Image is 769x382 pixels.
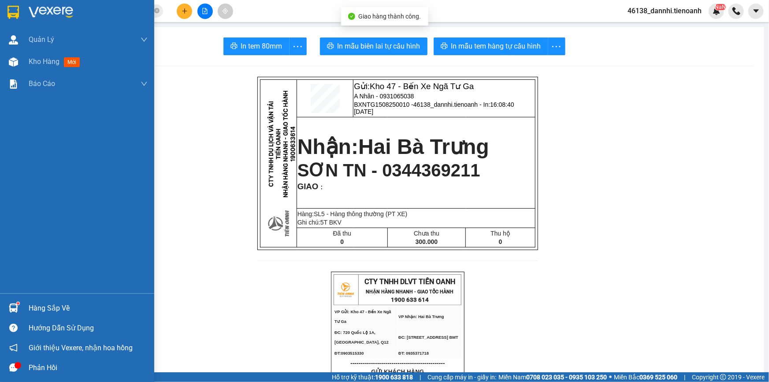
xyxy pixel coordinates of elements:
span: 16:08:40 [DATE] [354,101,514,115]
span: Hàng:SL [297,210,408,217]
span: CTY TNHH DLVT TIẾN OANH [364,277,455,286]
span: question-circle [9,324,18,332]
button: more [289,37,307,55]
button: caret-down [748,4,764,19]
span: printer [441,42,448,51]
span: Thu hộ [490,230,510,237]
img: warehouse-icon [9,35,18,45]
span: check-circle [348,13,355,20]
img: solution-icon [9,79,18,89]
span: Cung cấp máy in - giấy in: [427,372,496,382]
button: more [548,37,565,55]
span: 5 - Hàng thông thường (PT XE) [321,210,407,217]
span: Kho 47 - Bến Xe Ngã Tư Ga [48,5,124,24]
span: VP Gửi: Kho 47 - Bến Xe Ngã Tư Ga [334,310,391,324]
span: ĐC: 720 Quốc Lộ 1A, [GEOGRAPHIC_DATA], Q12 [334,330,389,345]
sup: NaN [715,4,726,10]
span: close-circle [154,8,160,13]
span: Đã thu [333,230,351,237]
span: close-circle [154,7,160,15]
span: 16:08:40 [DATE] [56,51,107,58]
span: Giao hàng thành công. [359,13,421,20]
span: printer [327,42,334,51]
strong: NHẬN HÀNG NHANH - GIAO TỐC HÀNH [366,289,454,295]
span: down [141,80,148,87]
span: down [141,36,148,43]
strong: 1900 633 818 [375,374,413,381]
span: notification [9,344,18,352]
strong: 1900 633 614 [391,296,429,303]
span: caret-down [752,7,760,15]
span: ĐC: [STREET_ADDRESS] BMT [398,335,458,340]
span: Gửi: [354,82,474,91]
span: Ghi chú: [297,219,342,226]
span: Quản Lý [29,34,54,45]
span: SƠN TN - 0344369211 [297,161,480,180]
span: Giới thiệu Vexere, nhận hoa hồng [29,342,133,353]
span: ĐT:0903515330 [334,351,364,356]
span: ⚪️ [609,375,612,379]
span: 46138_dannhi.tienoanh - In: [354,101,514,115]
span: file-add [202,8,208,14]
img: icon-new-feature [713,7,721,15]
span: Miền Bắc [614,372,677,382]
img: warehouse-icon [9,57,18,67]
span: BXNTG1508250010 - [354,101,514,115]
span: 5T BKV [320,219,342,226]
span: GIAO [297,182,319,191]
span: ĐT: 0935371718 [398,351,429,356]
div: Hướng dẫn sử dụng [29,322,148,335]
strong: Nhận: [297,135,489,158]
span: more [548,41,565,52]
span: In mẫu tem hàng tự cấu hình [451,41,541,52]
span: 0 [499,238,502,245]
span: A Nhân - 0931065038 [354,93,414,100]
span: aim [222,8,228,14]
button: printerIn mẫu biên lai tự cấu hình [320,37,427,55]
button: printerIn mẫu tem hàng tự cấu hình [434,37,548,55]
span: In mẫu biên lai tự cấu hình [338,41,420,52]
button: printerIn tem 80mm [223,37,290,55]
span: Gửi: [48,5,124,24]
strong: 0369 525 060 [639,374,677,381]
span: 0 [340,238,344,245]
img: logo [334,279,357,301]
span: message [9,363,18,372]
span: GỬI KHÁCH HÀNG [371,368,424,375]
span: : [319,184,323,191]
strong: 0708 023 035 - 0935 103 250 [526,374,607,381]
img: logo-vxr [7,6,19,19]
strong: Nhận: [17,64,111,112]
span: 46138_dannhi.tienoanh [620,5,709,16]
span: | [684,372,685,382]
img: warehouse-icon [9,303,18,313]
span: plus [182,8,188,14]
img: phone-icon [732,7,740,15]
span: more [290,41,306,52]
span: ---------------------------------------------- [350,360,445,367]
span: Chưa thu [414,230,439,237]
sup: 1 [17,302,19,305]
span: Kho hàng [29,57,59,66]
span: Báo cáo [29,78,55,89]
span: Kho 47 - Bến Xe Ngã Tư Ga [370,82,474,91]
span: | [420,372,421,382]
span: 300.000 [416,238,438,245]
button: aim [218,4,233,19]
span: Miền Nam [498,372,607,382]
span: In tem 80mm [241,41,282,52]
span: Hai Bà Trưng [358,135,489,158]
span: 46138_dannhi.tienoanh - In: [48,43,128,58]
span: mới [64,57,80,67]
span: Hỗ trợ kỹ thuật: [332,372,413,382]
div: Phản hồi [29,361,148,375]
span: VP Nhận: Hai Bà Trưng [398,315,444,319]
button: file-add [197,4,213,19]
span: printer [230,42,238,51]
div: Hàng sắp về [29,302,148,315]
span: BXNTG1508250010 - [48,35,128,58]
span: copyright [720,374,726,380]
span: A Nhân - 0931065038 [48,26,116,33]
button: plus [177,4,192,19]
